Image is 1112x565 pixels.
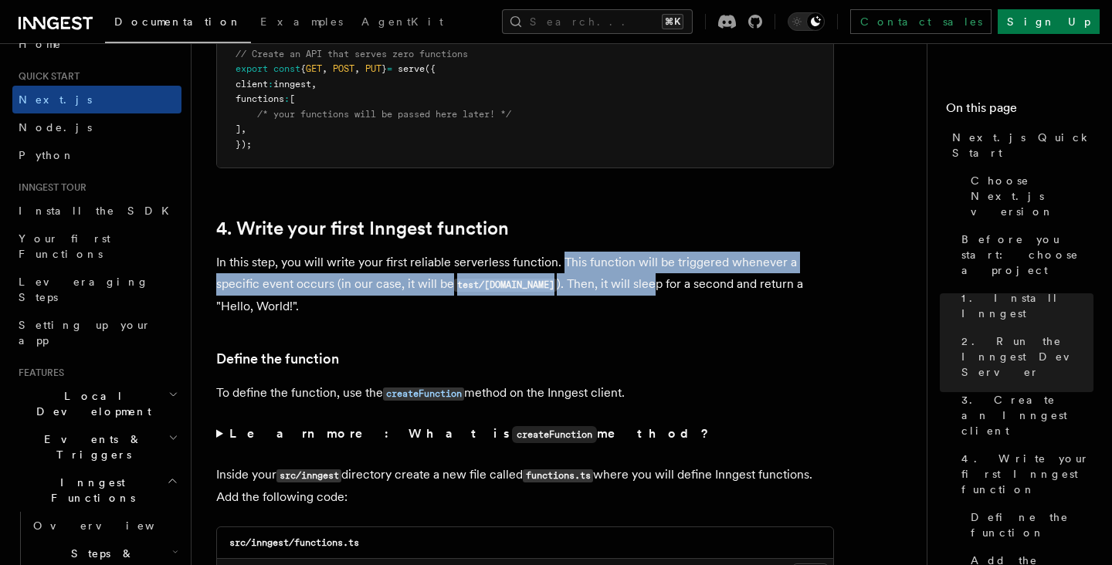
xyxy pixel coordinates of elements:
span: { [300,63,306,74]
span: // Create an API that serves zero functions [236,49,468,59]
button: Toggle dark mode [788,12,825,31]
span: , [354,63,360,74]
a: Before you start: choose a project [955,225,1093,284]
p: To define the function, use the method on the Inngest client. [216,382,834,404]
code: src/inngest/functions.ts [229,537,359,548]
summary: Learn more: What iscreateFunctionmethod? [216,423,834,445]
a: Next.js Quick Start [946,123,1093,167]
span: Inngest Functions [12,475,167,506]
span: ({ [425,63,436,74]
h4: On this page [946,99,1093,123]
span: Node.js [19,121,92,134]
span: POST [333,63,354,74]
span: = [387,63,392,74]
span: Choose Next.js version [971,173,1093,219]
a: Define the function [216,348,339,370]
span: , [311,79,317,90]
a: Sign Up [998,9,1100,34]
a: 4. Write your first Inngest function [216,218,509,239]
span: 2. Run the Inngest Dev Server [961,333,1093,380]
a: Documentation [105,5,251,43]
a: Home [12,30,181,58]
span: Before you start: choose a project [961,232,1093,278]
a: Overview [27,512,181,540]
span: } [381,63,387,74]
a: 4. Write your first Inngest function [955,445,1093,503]
a: Leveraging Steps [12,268,181,311]
span: Home [19,36,62,52]
span: 3. Create an Inngest client [961,392,1093,438]
span: const [273,63,300,74]
span: , [241,123,246,134]
kbd: ⌘K [662,14,683,29]
a: Your first Functions [12,225,181,268]
button: Local Development [12,382,181,425]
span: Events & Triggers [12,431,168,462]
a: Examples [251,5,352,42]
span: inngest [273,79,311,90]
span: client [236,79,268,90]
a: Contact sales [850,9,992,34]
span: Your first Functions [19,232,110,260]
span: Next.js Quick Start [952,130,1093,161]
span: Next.js [19,93,92,106]
a: Setting up your app [12,311,181,354]
span: Examples [260,15,343,28]
a: Install the SDK [12,197,181,225]
span: 4. Write your first Inngest function [961,451,1093,497]
code: createFunction [512,426,597,443]
span: , [322,63,327,74]
button: Search...⌘K [502,9,693,34]
a: Python [12,141,181,169]
span: Leveraging Steps [19,276,149,303]
a: Choose Next.js version [965,167,1093,225]
span: : [268,79,273,90]
a: Define the function [965,503,1093,546]
button: Inngest Functions [12,469,181,512]
a: createFunction [383,385,464,400]
span: GET [306,63,322,74]
a: Node.js [12,113,181,141]
span: /* your functions will be passed here later! */ [257,109,511,120]
a: AgentKit [352,5,453,42]
a: 1. Install Inngest [955,284,1093,327]
code: createFunction [383,387,464,401]
code: test/[DOMAIN_NAME] [454,279,557,292]
strong: Learn more: What is method? [229,426,712,441]
span: Inngest tour [12,181,86,194]
a: 3. Create an Inngest client [955,386,1093,445]
a: Next.js [12,86,181,113]
code: functions.ts [523,469,593,482]
span: Local Development [12,388,168,419]
span: Install the SDK [19,205,178,217]
span: Documentation [114,15,242,28]
span: Quick start [12,70,80,83]
span: Overview [33,519,192,532]
span: PUT [365,63,381,74]
code: src/inngest [276,469,341,482]
span: 1. Install Inngest [961,290,1093,321]
span: Features [12,367,64,379]
span: serve [398,63,425,74]
span: [ [290,93,295,104]
span: functions [236,93,284,104]
span: AgentKit [361,15,443,28]
p: Inside your directory create a new file called where you will define Inngest functions. Add the f... [216,464,834,508]
span: Define the function [971,509,1093,540]
button: Events & Triggers [12,425,181,469]
span: ] [236,123,241,134]
p: In this step, you will write your first reliable serverless function. This function will be trigg... [216,252,834,317]
span: Setting up your app [19,319,151,347]
a: 2. Run the Inngest Dev Server [955,327,1093,386]
span: Python [19,149,75,161]
span: : [284,93,290,104]
span: }); [236,139,252,150]
span: export [236,63,268,74]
